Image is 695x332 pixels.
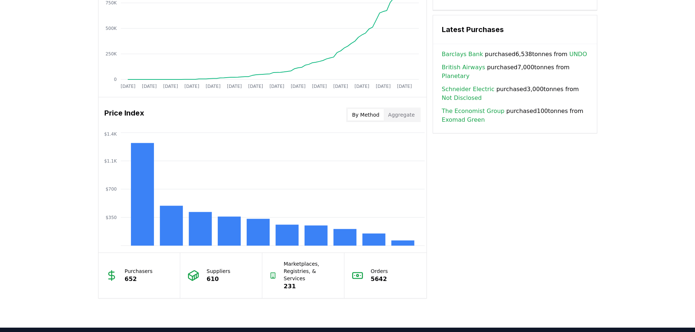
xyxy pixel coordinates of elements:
[442,72,470,81] a: Planetary
[163,84,178,89] tspan: [DATE]
[120,84,135,89] tspan: [DATE]
[442,50,483,59] a: Barclays Bank
[105,215,117,220] tspan: $350
[442,50,587,59] span: purchased 6,538 tonnes from
[227,84,242,89] tspan: [DATE]
[184,84,199,89] tspan: [DATE]
[105,26,117,31] tspan: 500K
[442,94,482,102] a: Not Disclosed
[125,267,153,275] p: Purchasers
[442,63,588,81] span: purchased 7,000 tonnes from
[206,275,230,284] p: 610
[284,282,337,291] p: 231
[333,84,348,89] tspan: [DATE]
[269,84,284,89] tspan: [DATE]
[104,108,144,122] h3: Price Index
[248,84,263,89] tspan: [DATE]
[442,116,485,124] a: Exomad Green
[442,107,588,124] span: purchased 100 tonnes from
[442,107,505,116] a: The Economist Group
[442,85,588,102] span: purchased 3,000 tonnes from
[142,84,157,89] tspan: [DATE]
[125,275,153,284] p: 652
[205,84,220,89] tspan: [DATE]
[105,187,117,192] tspan: $700
[348,109,384,121] button: By Method
[354,84,369,89] tspan: [DATE]
[284,260,337,282] p: Marketplaces, Registries, & Services
[442,24,588,35] h3: Latest Purchases
[371,275,388,284] p: 5642
[105,51,117,56] tspan: 250K
[105,0,117,5] tspan: 750K
[442,85,494,94] a: Schneider Electric
[384,109,419,121] button: Aggregate
[371,267,388,275] p: Orders
[442,63,485,72] a: British Airways
[397,84,412,89] tspan: [DATE]
[376,84,391,89] tspan: [DATE]
[312,84,327,89] tspan: [DATE]
[206,267,230,275] p: Suppliers
[569,50,587,59] a: UNDO
[104,132,117,137] tspan: $1.4K
[104,159,117,164] tspan: $1.1K
[290,84,305,89] tspan: [DATE]
[114,77,117,82] tspan: 0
